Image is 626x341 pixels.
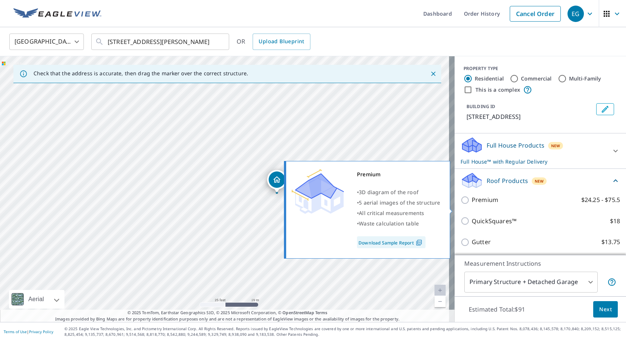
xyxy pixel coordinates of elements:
div: EG [567,6,584,22]
div: • [357,187,440,198]
label: This is a complex [475,86,520,94]
button: Close [429,69,438,79]
div: PROPERTY TYPE [464,65,617,72]
span: Next [599,305,612,314]
span: © 2025 TomTom, Earthstar Geographics SIO, © 2025 Microsoft Corporation, © [127,310,328,316]
img: Pdf Icon [414,239,424,246]
span: New [535,178,544,184]
a: Terms of Use [4,329,27,334]
button: Next [593,301,618,318]
img: Premium [292,169,344,214]
div: OR [237,34,310,50]
label: Commercial [521,75,552,82]
p: [STREET_ADDRESS] [467,112,593,121]
label: Multi-Family [569,75,601,82]
label: Residential [475,75,504,82]
img: EV Logo [13,8,101,19]
p: Measurement Instructions [464,259,616,268]
input: Search by address or latitude-longitude [108,31,214,52]
div: Dropped pin, building 1, Residential property, 1146 Bald Mountain Dr Livermore, CO 80536 [267,170,287,193]
a: Upload Blueprint [253,34,310,50]
div: [GEOGRAPHIC_DATA] [9,31,84,52]
a: Current Level 20, Zoom Out [434,296,446,307]
p: | [4,329,53,334]
div: Full House ProductsNewFull House™ with Regular Delivery [461,136,620,165]
p: $18 [610,217,620,226]
p: $24.25 - $75.5 [581,195,620,205]
p: Estimated Total: $91 [463,301,531,318]
div: • [357,198,440,208]
span: Waste calculation table [359,220,419,227]
span: 3D diagram of the roof [359,189,418,196]
p: Full House Products [487,141,544,150]
div: • [357,208,440,218]
p: QuickSquares™ [472,217,516,226]
a: OpenStreetMap [282,310,314,315]
p: Premium [472,195,498,205]
span: New [551,143,560,149]
span: Your report will include the primary structure and a detached garage if one exists. [607,278,616,287]
div: Aerial [26,290,46,309]
p: Check that the address is accurate, then drag the marker over the correct structure. [34,70,248,77]
button: Edit building 1 [596,103,614,115]
div: Primary Structure + Detached Garage [464,272,598,293]
div: Premium [357,169,440,180]
span: Upload Blueprint [259,37,304,46]
a: Cancel Order [510,6,561,22]
span: 5 aerial images of the structure [359,199,440,206]
span: All critical measurements [359,209,424,217]
div: Roof ProductsNew [461,172,620,189]
p: Roof Products [487,176,528,185]
a: Privacy Policy [29,329,53,334]
div: • [357,218,440,229]
a: Terms [315,310,328,315]
p: © 2025 Eagle View Technologies, Inc. and Pictometry International Corp. All Rights Reserved. Repo... [64,326,622,337]
p: Gutter [472,237,491,247]
p: Full House™ with Regular Delivery [461,158,607,165]
a: Current Level 20, Zoom In Disabled [434,285,446,296]
p: BUILDING ID [467,103,495,110]
a: Download Sample Report [357,236,426,248]
div: Aerial [9,290,64,309]
p: $13.75 [601,237,620,247]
